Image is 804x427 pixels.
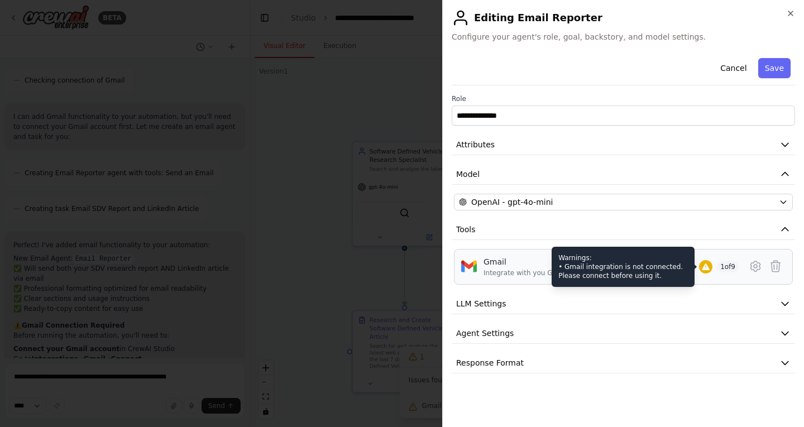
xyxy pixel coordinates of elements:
[456,224,476,235] span: Tools
[714,58,753,78] button: Cancel
[454,194,793,210] button: OpenAI - gpt-4o-mini
[456,139,495,150] span: Attributes
[452,323,795,344] button: Agent Settings
[452,135,795,155] button: Attributes
[452,219,795,240] button: Tools
[765,256,786,276] button: Delete tool
[452,164,795,185] button: Model
[471,196,553,208] span: OpenAI - gpt-4o-mini
[452,353,795,373] button: Response Format
[452,94,795,103] label: Role
[461,258,477,274] img: Gmail
[456,357,524,368] span: Response Format
[552,247,695,287] div: Warnings: • Gmail integration is not connected. Please connect before using it.
[484,268,567,277] div: Integrate with you Gmail
[717,261,739,272] span: 1 of 9
[456,328,514,339] span: Agent Settings
[456,298,506,309] span: LLM Settings
[745,256,765,276] button: Configure tool
[452,294,795,314] button: LLM Settings
[758,58,791,78] button: Save
[456,169,480,180] span: Model
[452,9,795,27] h2: Editing Email Reporter
[484,256,567,267] div: Gmail
[452,31,795,42] span: Configure your agent's role, goal, backstory, and model settings.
